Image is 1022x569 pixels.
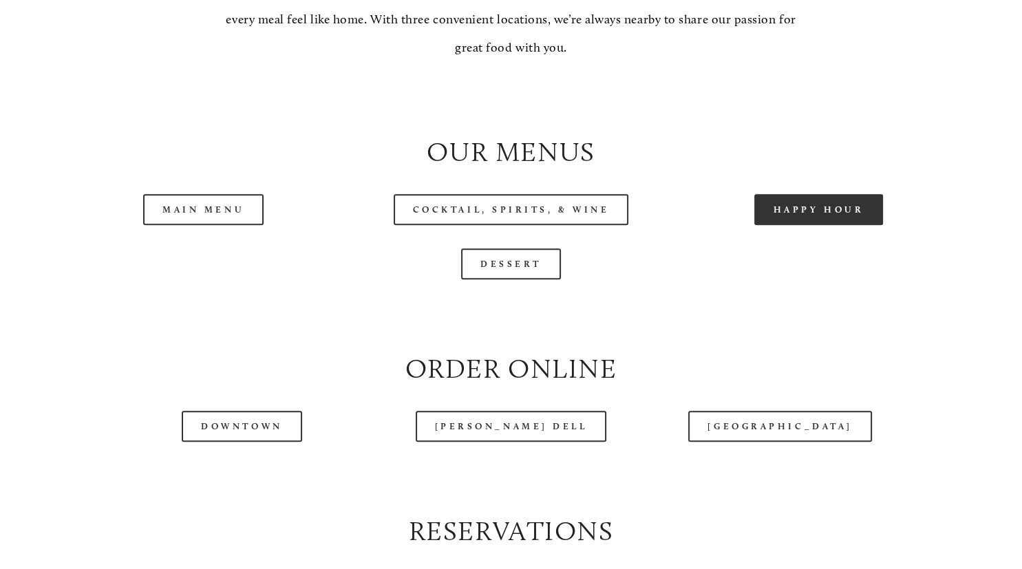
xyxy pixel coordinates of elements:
a: Main Menu [143,194,264,225]
a: Cocktail, Spirits, & Wine [394,194,629,225]
a: Happy Hour [754,194,884,225]
a: [GEOGRAPHIC_DATA] [688,411,871,442]
a: [PERSON_NAME] Dell [416,411,607,442]
a: Dessert [461,248,561,279]
a: Downtown [182,411,301,442]
h2: Our Menus [61,133,961,171]
h2: Order Online [61,350,961,387]
h2: Reservations [61,512,961,550]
